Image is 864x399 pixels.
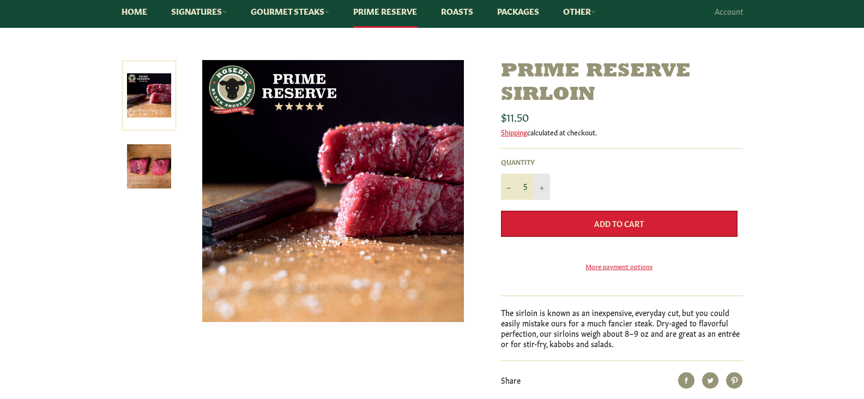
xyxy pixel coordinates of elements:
img: Prime Reserve Sirloin [202,60,464,322]
h1: Prime Reserve Sirloin [501,60,743,107]
button: Add to Cart [501,211,738,237]
label: Quantity [501,157,550,166]
a: More payment options [501,261,738,271]
div: calculated at checkout. [501,127,743,137]
span: Share [501,374,521,385]
button: Reduce item quantity by one [501,174,517,200]
button: Increase item quantity by one [534,174,550,200]
span: $11.50 [501,109,529,124]
img: Prime Reserve Sirloin [127,144,171,188]
a: Shipping [501,127,527,137]
p: The sirloin is known as an inexpensive, everyday cut, but you could easily mistake ours for a muc... [501,307,743,349]
span: Add to Cart [594,218,644,229]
